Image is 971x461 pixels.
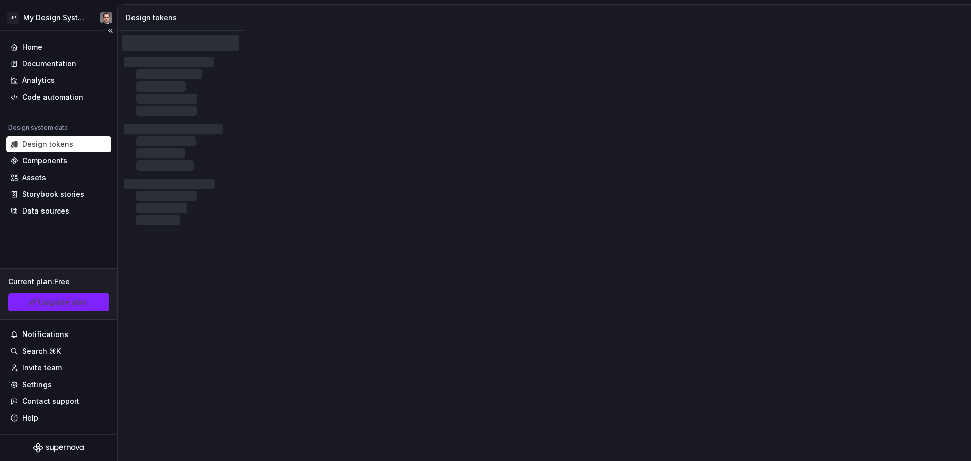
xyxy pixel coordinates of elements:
a: Code automation [6,89,111,105]
div: Notifications [22,329,68,340]
div: Storybook stories [22,189,84,199]
button: Contact support [6,393,111,409]
a: Documentation [6,56,111,72]
div: Contact support [22,396,79,406]
button: Help [6,410,111,426]
div: Home [22,42,42,52]
img: Julio Reyes [100,12,112,24]
div: Data sources [22,206,69,216]
div: Help [22,413,38,423]
div: Settings [22,380,52,390]
button: Collapse sidebar [103,24,117,38]
div: Search ⌘K [22,346,61,356]
button: JPMy Design SystemJulio Reyes [2,7,115,28]
svg: Supernova Logo [33,443,84,453]
a: Assets [6,170,111,186]
a: Design tokens [6,136,111,152]
div: Code automation [22,92,83,102]
div: Design tokens [126,13,240,23]
a: Home [6,39,111,55]
a: Upgrade plan [8,293,109,311]
a: Invite team [6,360,111,376]
a: Data sources [6,203,111,219]
a: Storybook stories [6,186,111,202]
div: Analytics [22,75,55,86]
div: My Design System [23,13,88,23]
div: Design system data [8,123,68,132]
div: Design tokens [22,139,73,149]
a: Settings [6,376,111,393]
span: Upgrade plan [39,297,87,307]
button: Notifications [6,326,111,343]
a: Components [6,153,111,169]
div: JP [7,12,19,24]
div: Current plan : Free [8,277,109,287]
div: Documentation [22,59,76,69]
div: Invite team [22,363,62,373]
button: Search ⌘K [6,343,111,359]
div: Assets [22,173,46,183]
a: Analytics [6,72,111,89]
div: Components [22,156,67,166]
